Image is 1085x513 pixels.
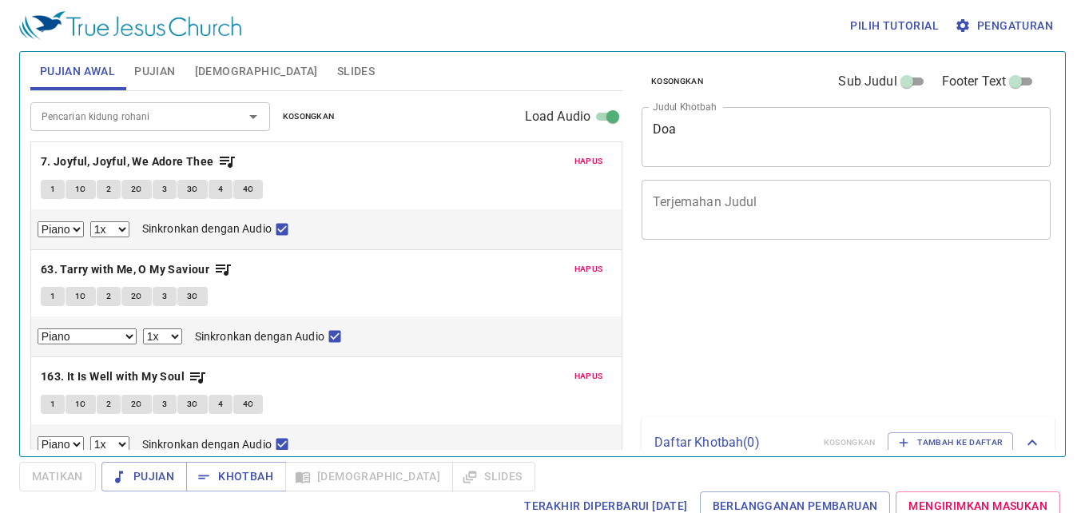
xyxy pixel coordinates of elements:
[958,16,1053,36] span: Pengaturan
[50,397,55,412] span: 1
[41,152,236,172] button: 7. Joyful, Joyful, We Adore Thee
[888,432,1013,453] button: Tambah ke Daftar
[565,260,613,279] button: Hapus
[850,16,939,36] span: Pilih tutorial
[942,72,1007,91] span: Footer Text
[50,182,55,197] span: 1
[187,397,198,412] span: 3C
[153,395,177,414] button: 3
[97,180,121,199] button: 2
[143,328,182,344] select: Playback Rate
[41,260,209,280] b: 63. Tarry with Me, O My Saviour
[642,416,1055,469] div: Daftar Khotbah(0)KosongkanTambah ke Daftar
[273,107,344,126] button: Kosongkan
[66,395,96,414] button: 1C
[40,62,115,82] span: Pujian Awal
[844,11,945,41] button: Pilih tutorial
[177,180,208,199] button: 3C
[233,395,264,414] button: 4C
[653,121,1039,152] textarea: Doa
[162,289,167,304] span: 3
[209,395,232,414] button: 4
[574,154,603,169] span: Hapus
[90,436,129,452] select: Playback Rate
[153,287,177,306] button: 3
[106,182,111,197] span: 2
[565,367,613,386] button: Hapus
[41,180,65,199] button: 1
[121,287,152,306] button: 2C
[75,397,86,412] span: 1C
[574,262,603,276] span: Hapus
[101,462,187,491] button: Pujian
[41,367,208,387] button: 163. It Is Well with My Soul
[131,397,142,412] span: 2C
[38,436,84,452] select: Select Track
[75,289,86,304] span: 1C
[121,395,152,414] button: 2C
[41,260,232,280] button: 63. Tarry with Me, O My Saviour
[574,369,603,384] span: Hapus
[177,395,208,414] button: 3C
[242,105,264,128] button: Open
[186,462,286,491] button: Khotbah
[195,328,324,345] span: Sinkronkan dengan Audio
[838,72,896,91] span: Sub Judul
[41,367,185,387] b: 163. It Is Well with My Soul
[162,182,167,197] span: 3
[50,289,55,304] span: 1
[187,289,198,304] span: 3C
[121,180,152,199] button: 2C
[97,287,121,306] button: 2
[41,152,214,172] b: 7. Joyful, Joyful, We Adore Thee
[19,11,241,40] img: True Jesus Church
[195,62,318,82] span: [DEMOGRAPHIC_DATA]
[131,182,142,197] span: 2C
[635,256,971,411] iframe: from-child
[97,395,121,414] button: 2
[218,397,223,412] span: 4
[134,62,175,82] span: Pujian
[38,328,137,344] select: Select Track
[218,182,223,197] span: 4
[142,436,272,453] span: Sinkronkan dengan Audio
[187,182,198,197] span: 3C
[41,395,65,414] button: 1
[142,221,272,237] span: Sinkronkan dengan Audio
[75,182,86,197] span: 1C
[233,180,264,199] button: 4C
[162,397,167,412] span: 3
[153,180,177,199] button: 3
[651,74,703,89] span: Kosongkan
[41,287,65,306] button: 1
[898,435,1003,450] span: Tambah ke Daftar
[565,152,613,171] button: Hapus
[525,107,591,126] span: Load Audio
[38,221,84,237] select: Select Track
[90,221,129,237] select: Playback Rate
[66,180,96,199] button: 1C
[199,467,273,487] span: Khotbah
[642,72,713,91] button: Kosongkan
[66,287,96,306] button: 1C
[131,289,142,304] span: 2C
[283,109,335,124] span: Kosongkan
[114,467,174,487] span: Pujian
[106,289,111,304] span: 2
[243,182,254,197] span: 4C
[654,433,811,452] p: Daftar Khotbah ( 0 )
[337,62,375,82] span: Slides
[243,397,254,412] span: 4C
[106,397,111,412] span: 2
[952,11,1059,41] button: Pengaturan
[209,180,232,199] button: 4
[177,287,208,306] button: 3C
